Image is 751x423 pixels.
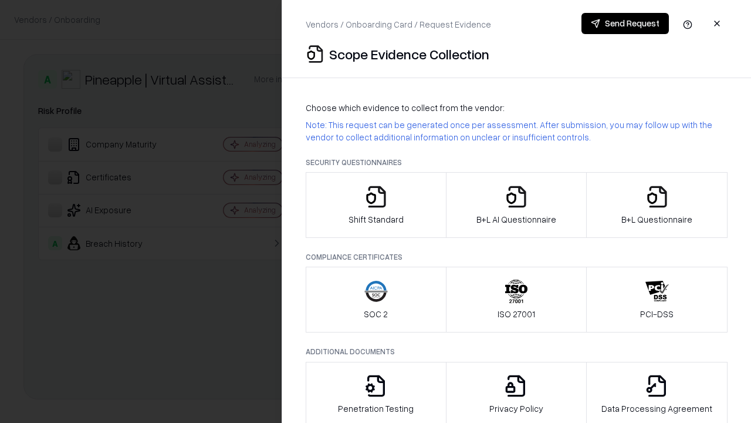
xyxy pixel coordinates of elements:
p: Compliance Certificates [306,252,728,262]
p: Scope Evidence Collection [329,45,489,63]
p: Privacy Policy [489,402,543,415]
p: Penetration Testing [338,402,414,415]
p: B+L AI Questionnaire [476,213,556,226]
p: ISO 27001 [498,308,535,320]
p: B+L Questionnaire [621,213,692,226]
p: SOC 2 [364,308,388,320]
button: B+L Questionnaire [586,172,728,238]
p: PCI-DSS [640,308,674,320]
p: Vendors / Onboarding Card / Request Evidence [306,18,491,31]
button: Send Request [581,13,669,34]
p: Data Processing Agreement [601,402,712,415]
p: Shift Standard [349,213,404,226]
p: Security Questionnaires [306,157,728,167]
button: PCI-DSS [586,267,728,333]
p: Additional Documents [306,347,728,357]
button: ISO 27001 [446,267,587,333]
p: Choose which evidence to collect from the vendor: [306,102,728,114]
button: B+L AI Questionnaire [446,172,587,238]
button: SOC 2 [306,267,446,333]
p: Note: This request can be generated once per assessment. After submission, you may follow up with... [306,119,728,143]
button: Shift Standard [306,172,446,238]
